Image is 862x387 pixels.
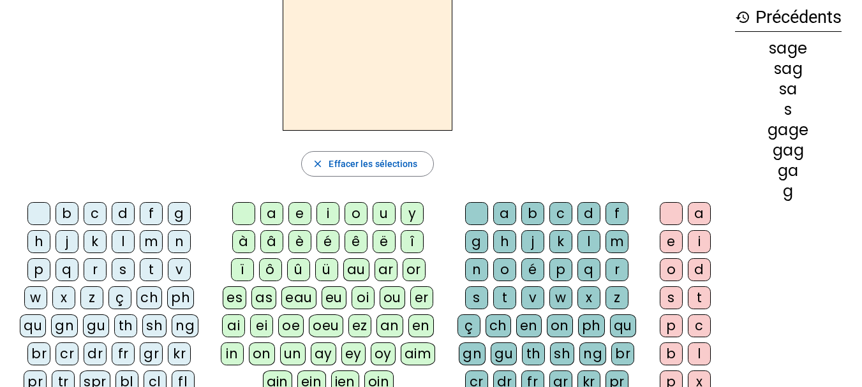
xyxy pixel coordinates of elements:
[108,286,131,309] div: ç
[345,230,368,253] div: ê
[493,258,516,281] div: o
[140,342,163,365] div: gr
[172,314,198,337] div: ng
[549,258,572,281] div: p
[329,156,417,172] span: Effacer les sélections
[112,202,135,225] div: d
[606,258,628,281] div: r
[610,314,636,337] div: qu
[251,286,276,309] div: as
[343,258,369,281] div: au
[549,202,572,225] div: c
[611,342,634,365] div: br
[577,202,600,225] div: d
[312,158,323,170] mat-icon: close
[56,258,78,281] div: q
[260,230,283,253] div: â
[221,342,244,365] div: in
[521,286,544,309] div: v
[348,314,371,337] div: ez
[401,342,436,365] div: aim
[688,202,711,225] div: a
[20,314,46,337] div: qu
[341,342,366,365] div: ey
[373,202,396,225] div: u
[278,314,304,337] div: oe
[83,314,109,337] div: gu
[660,258,683,281] div: o
[287,258,310,281] div: û
[24,286,47,309] div: w
[140,258,163,281] div: t
[52,286,75,309] div: x
[140,230,163,253] div: m
[660,314,683,337] div: p
[260,202,283,225] div: a
[51,314,78,337] div: gn
[316,202,339,225] div: i
[735,143,842,158] div: gag
[408,314,434,337] div: en
[735,102,842,117] div: s
[521,230,544,253] div: j
[56,342,78,365] div: cr
[311,342,336,365] div: ay
[606,202,628,225] div: f
[142,314,167,337] div: sh
[56,202,78,225] div: b
[579,342,606,365] div: ng
[345,202,368,225] div: o
[486,314,511,337] div: ch
[735,61,842,77] div: sag
[376,314,403,337] div: an
[577,258,600,281] div: q
[222,314,245,337] div: ai
[688,314,711,337] div: c
[735,10,750,25] mat-icon: history
[457,314,480,337] div: ç
[550,342,574,365] div: sh
[735,3,842,32] h3: Précédents
[27,230,50,253] div: h
[465,258,488,281] div: n
[735,82,842,97] div: sa
[112,258,135,281] div: s
[735,163,842,179] div: ga
[493,230,516,253] div: h
[140,202,163,225] div: f
[231,258,254,281] div: ï
[322,286,346,309] div: eu
[112,342,135,365] div: fr
[522,342,545,365] div: th
[168,230,191,253] div: n
[606,286,628,309] div: z
[288,202,311,225] div: e
[315,258,338,281] div: ü
[281,286,316,309] div: eau
[549,286,572,309] div: w
[373,230,396,253] div: ë
[735,41,842,56] div: sage
[735,184,842,199] div: g
[521,258,544,281] div: é
[577,230,600,253] div: l
[168,202,191,225] div: g
[84,258,107,281] div: r
[84,202,107,225] div: c
[114,314,137,337] div: th
[250,314,273,337] div: ei
[27,342,50,365] div: br
[735,122,842,138] div: gage
[232,230,255,253] div: à
[301,151,433,177] button: Effacer les sélections
[578,314,605,337] div: ph
[547,314,573,337] div: on
[493,202,516,225] div: a
[137,286,162,309] div: ch
[27,258,50,281] div: p
[660,342,683,365] div: b
[352,286,375,309] div: oi
[410,286,433,309] div: er
[259,258,282,281] div: ô
[549,230,572,253] div: k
